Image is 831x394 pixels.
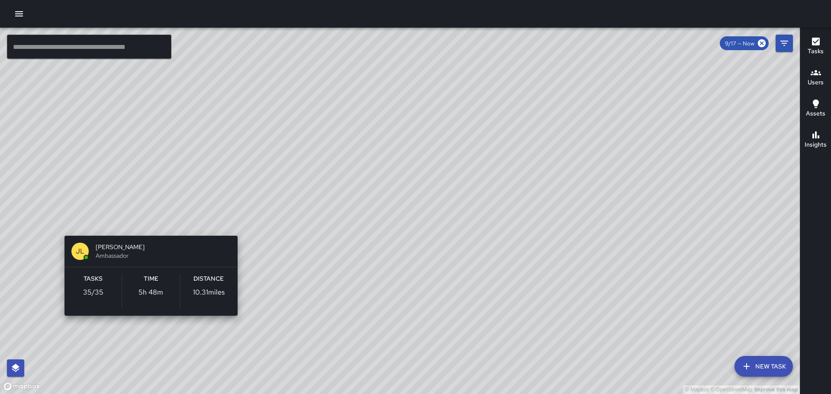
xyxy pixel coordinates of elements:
[776,35,793,52] button: Filters
[96,243,231,251] span: [PERSON_NAME]
[76,246,84,256] p: JL
[800,125,831,156] button: Insights
[734,356,793,377] button: New Task
[800,31,831,62] button: Tasks
[144,274,158,284] h6: Time
[64,236,238,316] button: JL[PERSON_NAME]AmbassadorTasks35/35Time5h 48mDistance10.31miles
[193,287,225,298] p: 10.31 miles
[800,62,831,93] button: Users
[193,274,224,284] h6: Distance
[138,287,163,298] p: 5h 48m
[808,78,824,87] h6: Users
[720,36,769,50] div: 9/17 — Now
[84,274,103,284] h6: Tasks
[720,40,760,47] span: 9/17 — Now
[96,251,231,260] span: Ambassador
[805,140,827,150] h6: Insights
[806,109,825,119] h6: Assets
[800,93,831,125] button: Assets
[83,287,103,298] p: 35 / 35
[808,47,824,56] h6: Tasks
